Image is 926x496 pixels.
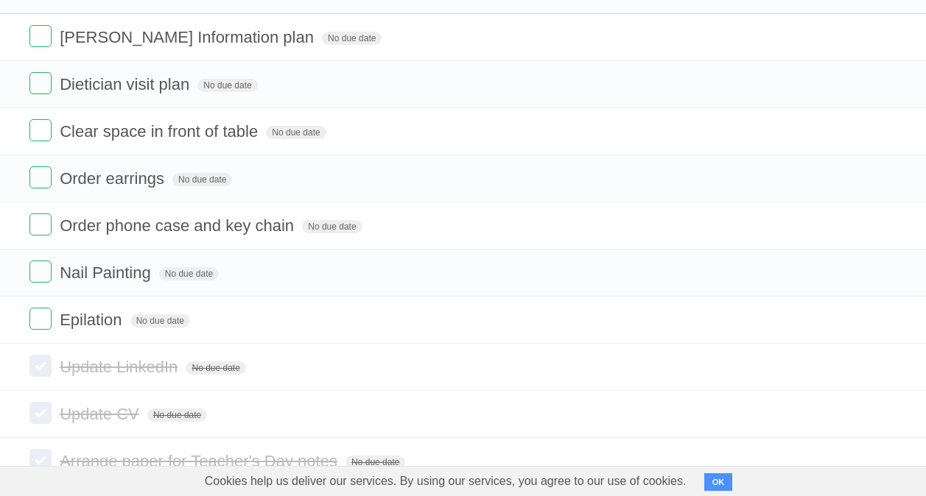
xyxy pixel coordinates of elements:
[29,402,52,424] label: Done
[60,169,168,188] span: Order earrings
[197,79,257,92] span: No due date
[302,220,362,233] span: No due date
[29,261,52,283] label: Done
[147,408,207,422] span: No due date
[60,263,155,282] span: Nail Painting
[29,308,52,330] label: Done
[159,267,219,280] span: No due date
[60,122,262,141] span: Clear space in front of table
[60,28,318,46] span: [PERSON_NAME] Information plan
[172,173,232,186] span: No due date
[60,311,125,329] span: Epilation
[60,216,298,235] span: Order phone case and key chain
[29,213,52,235] label: Done
[266,126,326,139] span: No due date
[29,166,52,188] label: Done
[60,405,143,423] span: Update CV
[29,25,52,47] label: Done
[322,32,382,45] span: No due date
[190,467,701,496] span: Cookies help us deliver our services. By using our services, you agree to our use of cookies.
[60,358,181,376] span: Update LinkedIn
[29,72,52,94] label: Done
[29,355,52,377] label: Done
[186,361,245,375] span: No due date
[346,456,405,469] span: No due date
[29,119,52,141] label: Done
[60,452,341,470] span: Arrange paper for Teacher's Day notes
[704,473,733,491] button: OK
[130,314,190,327] span: No due date
[29,449,52,471] label: Done
[60,75,193,93] span: Dietician visit plan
